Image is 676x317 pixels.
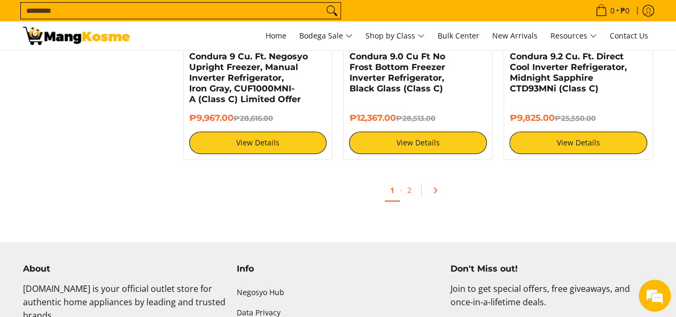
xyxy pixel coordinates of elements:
[400,185,402,195] span: ·
[323,3,340,19] button: Search
[189,132,327,154] a: View Details
[237,282,440,303] a: Negosyo Hub
[366,29,425,43] span: Shop by Class
[432,21,485,50] a: Bulk Center
[487,21,543,50] a: New Arrivals
[175,5,201,31] div: Minimize live chat window
[509,113,647,123] h6: ₱9,825.00
[56,60,180,74] div: Chat with us now
[550,29,597,43] span: Resources
[349,51,445,94] a: Condura 9.0 Cu Ft No Frost Bottom Freezer Inverter Refrigerator, Black Glass (Class C)
[450,264,653,274] h4: Don't Miss out!
[545,21,602,50] a: Resources
[266,30,286,41] span: Home
[438,30,479,41] span: Bulk Center
[189,51,308,104] a: Condura 9 Cu. Ft. Negosyo Upright Freezer, Manual Inverter Refrigerator, Iron Gray, CUF1000MNI-A ...
[554,114,595,122] del: ₱25,550.00
[592,5,633,17] span: •
[385,180,400,202] a: 1
[299,29,353,43] span: Bodega Sale
[189,113,327,123] h6: ₱9,967.00
[492,30,538,41] span: New Arrivals
[609,7,616,14] span: 0
[23,27,130,45] img: Class C Home &amp; Business Appliances: Up to 70% Off l Mang Kosme
[237,264,440,274] h4: Info
[509,51,626,94] a: Condura 9.2 Cu. Ft. Direct Cool Inverter Refrigerator, Midnight Sapphire CTD93MNi (Class C)
[349,132,487,154] a: View Details
[234,114,273,122] del: ₱28,616.00
[23,264,226,274] h4: About
[610,30,648,41] span: Contact Us
[178,176,659,210] ul: Pagination
[395,114,435,122] del: ₱28,513.00
[294,21,358,50] a: Bodega Sale
[260,21,292,50] a: Home
[619,7,631,14] span: ₱0
[604,21,654,50] a: Contact Us
[5,207,204,244] textarea: Type your message and hit 'Enter'
[349,113,487,123] h6: ₱12,367.00
[509,132,647,154] a: View Details
[141,21,654,50] nav: Main Menu
[402,180,417,200] a: 2
[360,21,430,50] a: Shop by Class
[62,92,147,200] span: We're online!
